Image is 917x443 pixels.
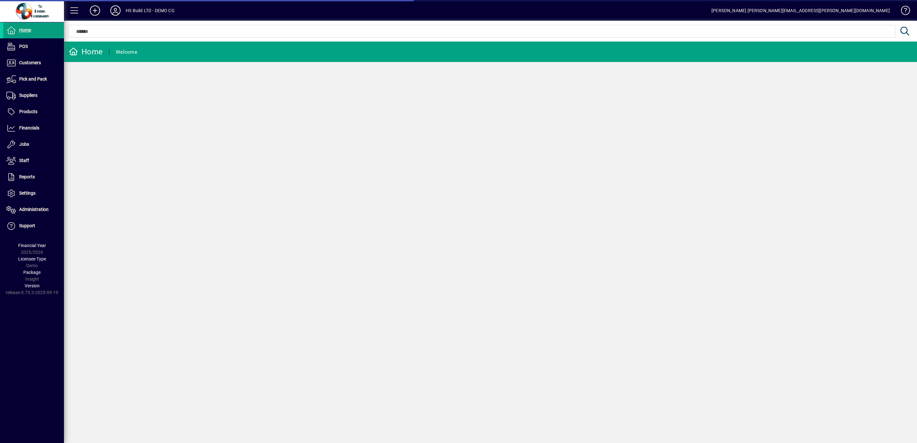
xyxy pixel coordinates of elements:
[19,109,37,114] span: Products
[3,153,64,169] a: Staff
[3,169,64,185] a: Reports
[19,60,41,65] span: Customers
[19,27,31,33] span: Home
[25,283,40,288] span: Version
[85,5,105,16] button: Add
[19,125,39,130] span: Financials
[3,71,64,87] a: Pick and Pack
[19,142,29,147] span: Jobs
[19,76,47,82] span: Pick and Pack
[896,1,909,22] a: Knowledge Base
[23,270,41,275] span: Package
[3,218,64,234] a: Support
[105,5,126,16] button: Profile
[69,47,103,57] div: Home
[3,39,64,55] a: POS
[3,88,64,104] a: Suppliers
[3,185,64,201] a: Settings
[19,207,49,212] span: Administration
[3,136,64,152] a: Jobs
[19,223,35,228] span: Support
[116,47,137,57] div: Welcome
[126,5,175,16] div: HS Build LTD - DEMO CG
[3,202,64,218] a: Administration
[19,44,28,49] span: POS
[711,5,890,16] div: [PERSON_NAME] [PERSON_NAME][EMAIL_ADDRESS][PERSON_NAME][DOMAIN_NAME]
[3,55,64,71] a: Customers
[19,93,37,98] span: Suppliers
[18,243,46,248] span: Financial Year
[19,174,35,179] span: Reports
[3,104,64,120] a: Products
[19,158,29,163] span: Staff
[18,256,46,261] span: Licensee Type
[3,120,64,136] a: Financials
[19,190,35,196] span: Settings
